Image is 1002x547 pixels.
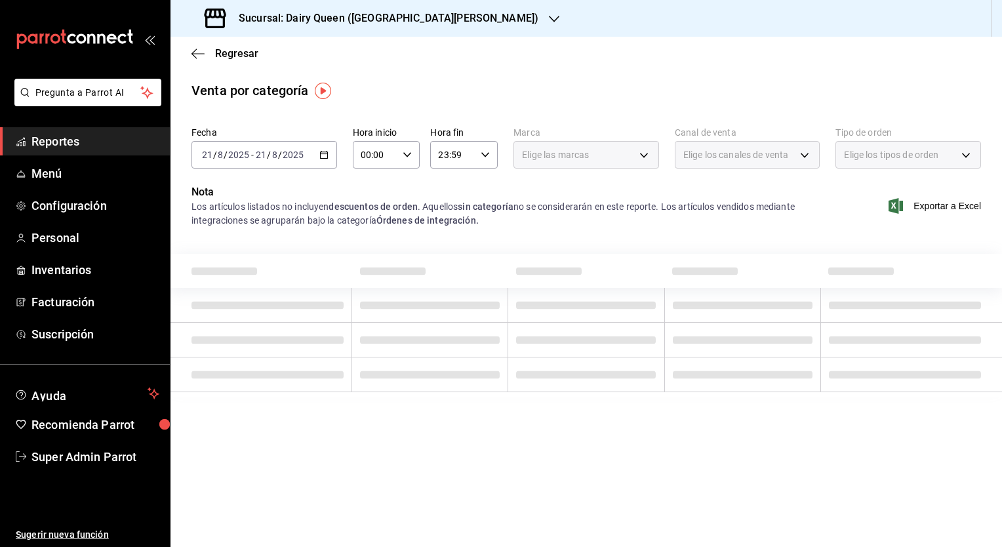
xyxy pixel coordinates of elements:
input: -- [201,150,213,160]
button: open_drawer_menu [144,34,155,45]
label: Fecha [191,128,337,137]
span: / [213,150,217,160]
span: / [267,150,271,160]
span: Facturación [31,293,159,311]
p: Nota [191,184,820,200]
input: -- [271,150,278,160]
label: Hora fin [430,128,498,137]
span: Personal [31,229,159,247]
button: Regresar [191,47,258,60]
span: Elige las marcas [522,148,589,161]
span: Configuración [31,197,159,214]
span: Elige los canales de venta [683,148,788,161]
span: Recomienda Parrot [31,416,159,434]
span: Sugerir nueva función [16,528,159,542]
a: Pregunta a Parrot AI [9,95,161,109]
label: Hora inicio [353,128,420,137]
h3: Sucursal: Dairy Queen ([GEOGRAPHIC_DATA][PERSON_NAME]) [228,10,538,26]
span: Suscripción [31,325,159,343]
span: / [224,150,228,160]
button: Exportar a Excel [891,198,981,214]
div: Venta por categoría [191,81,309,100]
span: / [278,150,282,160]
span: Elige los tipos de orden [844,148,938,161]
strong: sin categoría [458,201,513,212]
span: Regresar [215,47,258,60]
img: Tooltip marker [315,83,331,99]
input: ---- [228,150,250,160]
label: Tipo de orden [835,128,981,137]
span: Ayuda [31,386,142,401]
span: Menú [31,165,159,182]
span: Inventarios [31,261,159,279]
strong: Órdenes de integración. [376,215,479,226]
input: -- [217,150,224,160]
span: Reportes [31,132,159,150]
span: Pregunta a Parrot AI [35,86,141,100]
div: Los artículos listados no incluyen . Aquellos no se considerarán en este reporte. Los artículos v... [191,200,820,228]
label: Marca [513,128,659,137]
span: Super Admin Parrot [31,448,159,466]
label: Canal de venta [675,128,820,137]
strong: descuentos de orden [329,201,418,212]
span: - [251,150,254,160]
input: ---- [282,150,304,160]
button: Pregunta a Parrot AI [14,79,161,106]
input: -- [255,150,267,160]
